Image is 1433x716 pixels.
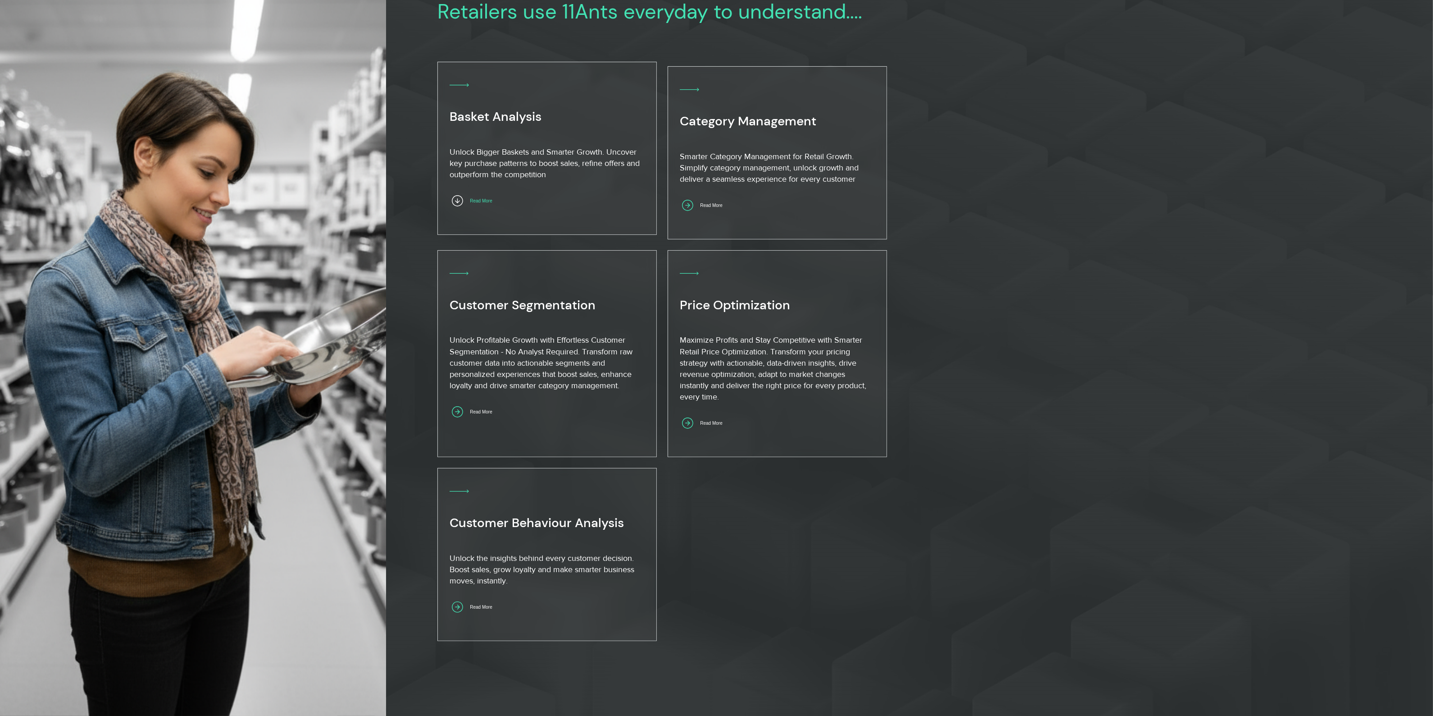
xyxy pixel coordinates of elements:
[680,297,790,313] span: Price Optimization
[450,297,596,313] span: Customer Segmentation
[470,409,492,414] span: Read More
[680,113,816,129] span: Category Management
[680,414,744,432] a: Read More
[450,598,514,616] a: Read More
[680,335,873,403] p: Maximize Profits and Stay Competitive with Smarter Retail Price Optimization. Transform your pric...
[680,197,744,214] a: Read More
[470,605,492,610] span: Read More
[450,192,514,210] a: Read More
[470,198,492,203] span: Read More
[450,147,643,181] p: Unlock Bigger Baskets and Smarter Growth. Uncover key purchase patterns to boost sales, refine of...
[450,335,643,391] p: Unlock Profitable Growth with Effortless Customer Segmentation - No Analyst Required. Transform r...
[450,514,624,531] span: Customer Behaviour Analysis
[680,151,873,185] p: Smarter Category Management for Retail Growth. Simplify category management, unlock growth and de...
[450,403,514,421] a: Read More
[450,553,643,587] p: Unlock the insights behind every customer decision. Boost sales, grow loyalty and make smarter bu...
[700,203,722,208] span: Read More
[700,421,722,426] span: Read More
[450,108,541,125] span: Basket Analysis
